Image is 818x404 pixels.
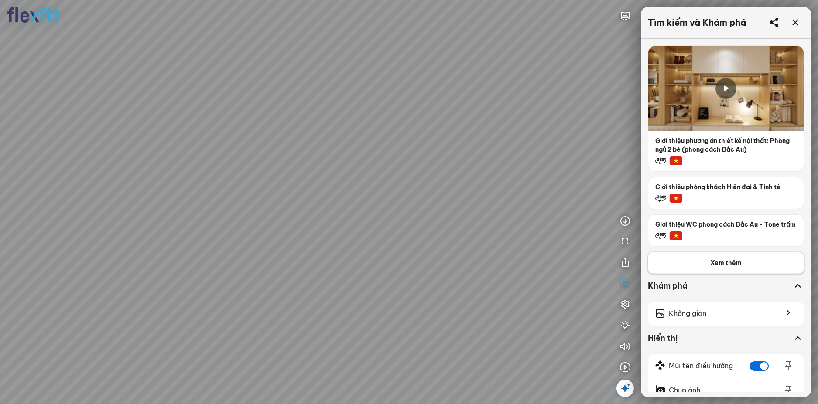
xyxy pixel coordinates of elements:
[648,281,804,302] div: Khám phá
[7,7,59,23] img: logo
[669,308,706,319] span: Không gian
[710,258,742,267] span: Xem thêm
[648,17,746,28] div: Tìm kiếm và Khám phá
[669,231,682,240] img: lang-vn.png
[648,333,792,343] div: Hiển thị
[648,333,804,354] div: Hiển thị
[648,281,792,291] div: Khám phá
[648,252,804,274] button: Xem thêm
[669,194,682,203] img: lang-vn.png
[669,156,682,165] img: lang-vn.png
[648,131,804,154] p: Giới thiệu phương án thiết kế nội thất: Phòng ngủ 2 bé (phong cách Bắc Âu)
[648,177,804,191] p: Giới thiệu phòng khách Hiện đại & Tinh tế
[669,360,733,371] span: Mũi tên điều hướng
[669,385,700,396] span: Chụp ảnh
[648,215,804,229] p: Giới thiệu WC phong cách Bắc Âu - Tone trầm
